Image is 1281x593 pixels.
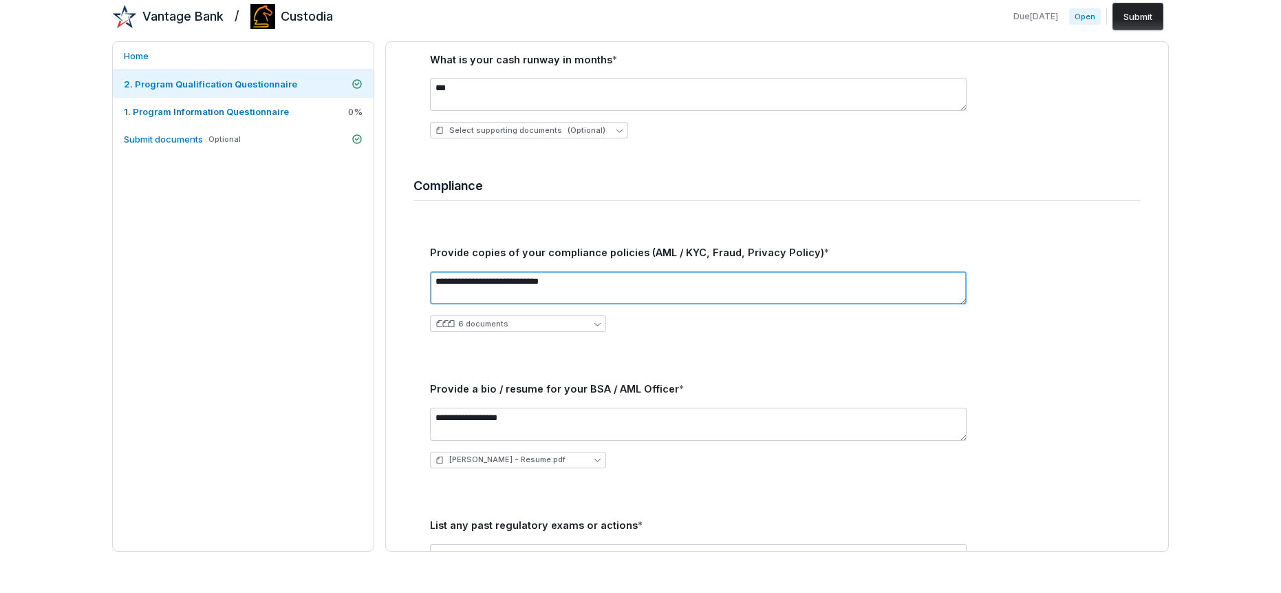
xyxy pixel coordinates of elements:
[430,52,1141,67] div: What is your cash runway in months
[1112,3,1163,30] button: Submit
[430,382,1141,397] div: Provide a bio / resume for your BSA / AML Officer
[208,134,241,145] span: Optional
[449,455,566,465] span: William J Neurohr - Resume.pdf
[430,245,1141,260] div: Provide copies of your compliance policies (AML / KYC, Fraud, Privacy Policy)
[435,125,605,136] span: Select supporting documents
[430,518,1141,533] div: List any past regulatory exams or actions
[113,125,374,153] a: Submit documentsOptional
[1013,11,1058,22] span: Due [DATE]
[568,125,605,136] span: (Optional)
[124,134,203,145] span: Submit documents
[281,8,333,25] h2: Custodia
[124,79,297,90] span: 2. Program Qualification Questionnaire
[124,106,289,117] span: 1. Program Information Questionnaire
[235,4,239,25] h2: /
[113,70,374,98] a: 2. Program Qualification Questionnaire
[348,105,363,118] span: 0 %
[113,98,374,125] a: 1. Program Information Questionnaire0%
[113,42,374,70] a: Home
[458,319,508,329] div: 6 documents
[142,8,224,25] h2: Vantage Bank
[413,177,1141,195] h4: Compliance
[1069,8,1101,25] span: Open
